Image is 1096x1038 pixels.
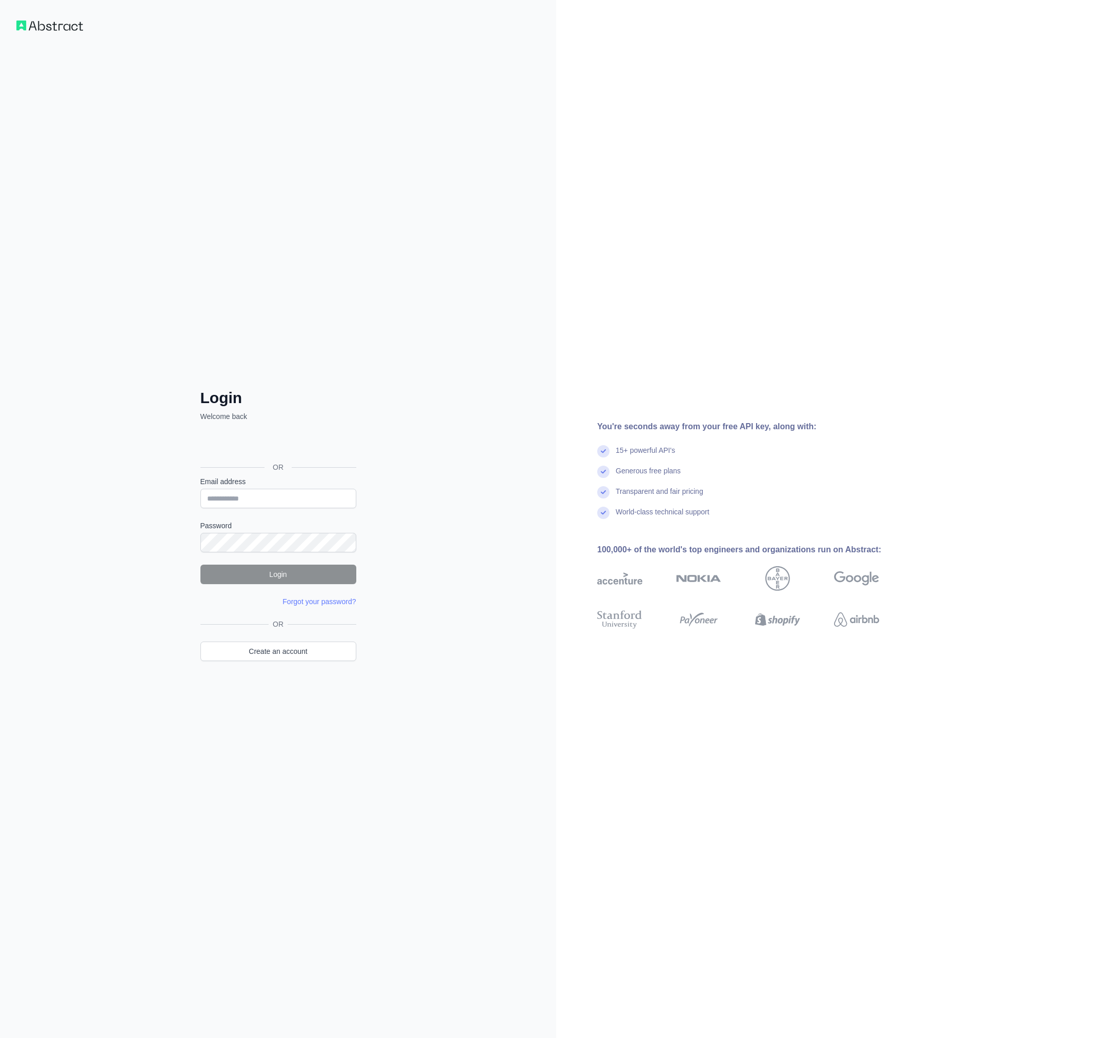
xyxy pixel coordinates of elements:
div: Transparent and fair pricing [616,486,703,507]
img: check mark [597,486,610,498]
div: 100,000+ of the world's top engineers and organizations run on Abstract: [597,544,912,556]
img: payoneer [676,608,721,631]
div: You're seconds away from your free API key, along with: [597,421,912,433]
img: shopify [755,608,800,631]
div: Generous free plans [616,466,681,486]
label: Email address [200,476,356,487]
img: bayer [765,566,790,591]
span: OR [265,462,292,472]
div: World-class technical support [616,507,709,527]
a: Create an account [200,642,356,661]
p: Welcome back [200,411,356,422]
span: OR [269,619,288,629]
img: stanford university [597,608,642,631]
h2: Login [200,389,356,407]
img: google [834,566,879,591]
img: accenture [597,566,642,591]
img: check mark [597,466,610,478]
label: Password [200,521,356,531]
img: check mark [597,507,610,519]
img: airbnb [834,608,879,631]
img: check mark [597,445,610,457]
button: Login [200,565,356,584]
div: 15+ powerful API's [616,445,675,466]
iframe: Sign in with Google Button [195,433,359,455]
a: Forgot your password? [282,597,356,606]
img: Workflow [16,21,83,31]
img: nokia [676,566,721,591]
